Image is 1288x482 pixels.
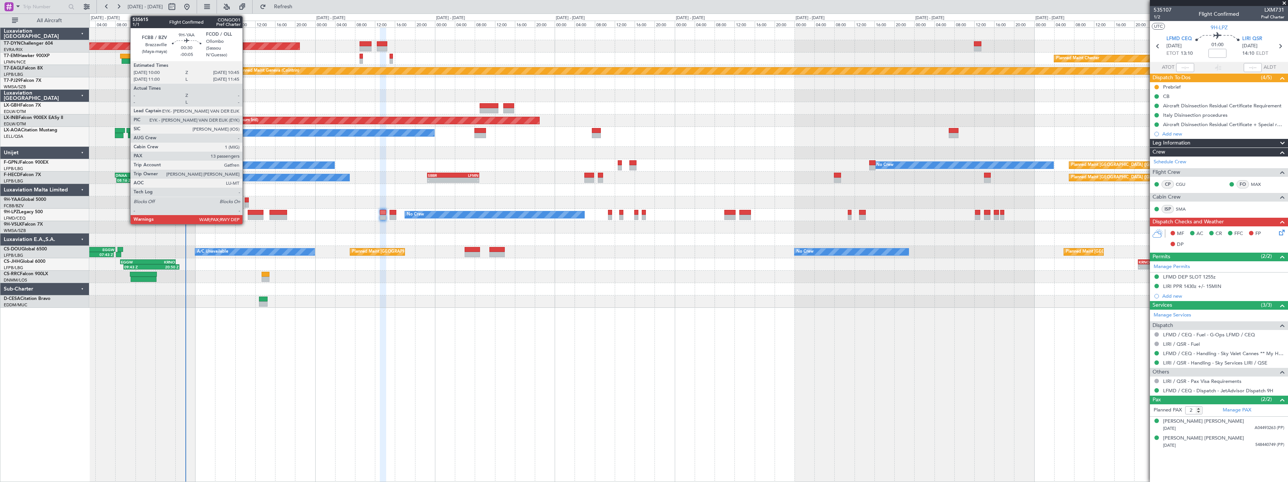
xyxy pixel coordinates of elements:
[1163,426,1176,431] span: [DATE]
[675,21,695,27] div: 00:00
[1071,172,1189,183] div: Planned Maint [GEOGRAPHIC_DATA] ([GEOGRAPHIC_DATA])
[4,72,23,77] a: LFPB/LBG
[1114,21,1134,27] div: 16:00
[4,54,50,58] a: T7-EMIHawker 900XP
[268,4,299,9] span: Refresh
[4,166,23,172] a: LFPB/LBG
[4,103,20,108] span: LX-GBH
[1163,112,1228,118] div: Italy Disinsection procedures
[1153,218,1224,226] span: Dispatch Checks and Weather
[1162,180,1174,188] div: CP
[4,197,21,202] span: 9H-YAA
[715,21,734,27] div: 08:00
[1196,230,1203,238] span: AC
[1234,230,1243,238] span: FFC
[4,41,21,46] span: T7-DYN
[1034,21,1054,27] div: 00:00
[255,21,275,27] div: 12:00
[1153,321,1173,330] span: Dispatch
[676,15,705,21] div: [DATE] - [DATE]
[4,116,63,120] a: LX-INBFalcon 900EX EASy II
[796,15,825,21] div: [DATE] - [DATE]
[1154,6,1172,14] span: 535107
[237,65,299,77] div: Planned Maint Geneva (Cointrin)
[148,260,175,264] div: KRNO
[1256,50,1268,57] span: ELDT
[316,15,345,21] div: [DATE] - [DATE]
[124,265,151,269] div: 09:43 Z
[89,252,113,257] div: 07:43 Z
[4,203,24,209] a: FCBB/BZV
[1255,230,1261,238] span: FP
[4,210,43,214] a: 9H-LPZLegacy 500
[1163,387,1273,394] a: LFMD / CEQ - Dispatch - JetAdvisor Dispatch 9H
[1153,168,1180,177] span: Flight Crew
[1163,84,1181,90] div: Prebrief
[974,21,994,27] div: 12:00
[436,15,465,21] div: [DATE] - [DATE]
[1162,293,1284,299] div: Add new
[1153,74,1190,82] span: Dispatch To-Dos
[1223,407,1251,414] a: Manage PAX
[4,259,45,264] a: CS-JHHGlobal 6000
[4,78,21,83] span: T7-PJ29
[1153,368,1169,377] span: Others
[1163,341,1200,347] a: LIRI / QSR - Fuel
[794,21,814,27] div: 00:00
[1261,395,1272,403] span: (2/2)
[8,15,81,27] button: All Aircraft
[4,160,20,165] span: F-GPNJ
[135,21,155,27] div: 12:00
[1163,274,1216,280] div: LFMD DEP SLOT 1255z
[1035,15,1064,21] div: [DATE] - [DATE]
[1094,21,1114,27] div: 12:00
[128,3,163,10] span: [DATE] - [DATE]
[4,109,26,114] a: EDLW/DTM
[695,21,715,27] div: 04:00
[352,246,470,258] div: Planned Maint [GEOGRAPHIC_DATA] ([GEOGRAPHIC_DATA])
[4,222,43,227] a: 9H-VSLKFalcon 7X
[196,15,225,21] div: [DATE] - [DATE]
[1162,64,1174,71] span: ATOT
[115,21,135,27] div: 08:00
[4,222,22,227] span: 9H-VSLK
[994,21,1014,27] div: 16:00
[4,59,26,65] a: LFMN/NCE
[90,247,114,252] div: EGGW
[834,21,854,27] div: 08:00
[137,178,156,182] div: 16:21 Z
[4,247,21,252] span: CS-DOU
[4,47,23,53] a: EVRA/RIX
[355,21,375,27] div: 08:00
[1177,241,1184,249] span: DP
[1166,42,1182,50] span: [DATE]
[1199,10,1239,18] div: Flight Confirmed
[1153,193,1181,202] span: Cabin Crew
[453,178,478,182] div: -
[615,21,635,27] div: 12:00
[1054,21,1074,27] div: 04:00
[1242,35,1262,43] span: LIRI QSR
[215,21,235,27] div: 04:00
[1181,50,1193,57] span: 13:10
[775,21,794,27] div: 20:00
[4,210,19,214] span: 9H-LPZ
[1014,21,1034,27] div: 20:00
[1154,312,1191,319] a: Manage Services
[1261,74,1272,81] span: (4/5)
[4,215,26,221] a: LFMD/CEQ
[4,253,23,258] a: LFPB/LBG
[4,84,26,90] a: WMSA/SZB
[121,260,148,264] div: EGGW
[175,21,195,27] div: 20:00
[375,21,395,27] div: 12:00
[195,21,215,27] div: 00:00
[4,259,20,264] span: CS-JHH
[157,160,175,171] div: No Crew
[4,121,26,127] a: EDLW/DTM
[23,1,66,12] input: Trip Number
[874,21,894,27] div: 16:00
[1163,102,1282,109] div: Aircraft Disinsection Residual Certificate Requirement
[117,178,137,182] div: 08:16 Z
[595,21,615,27] div: 08:00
